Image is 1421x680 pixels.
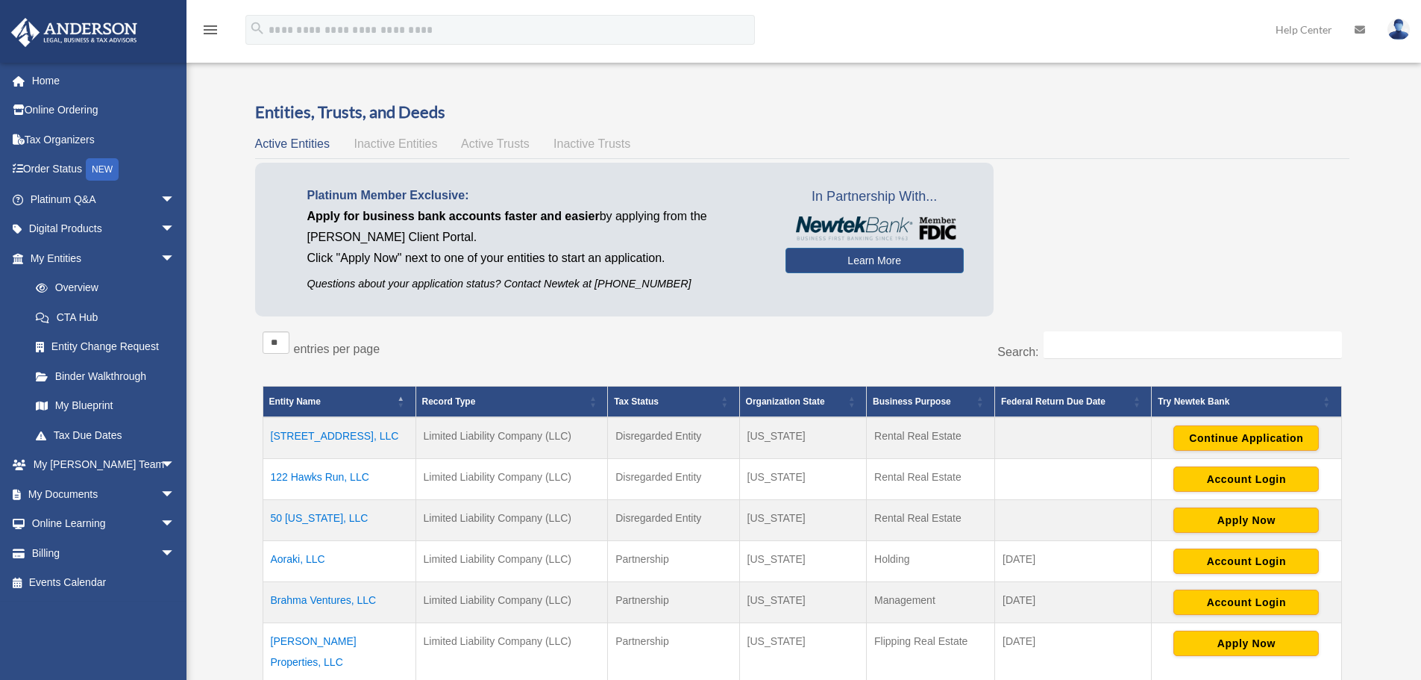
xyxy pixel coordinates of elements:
[307,210,600,222] span: Apply for business bank accounts faster and easier
[263,417,415,459] td: [STREET_ADDRESS], LLC
[201,26,219,39] a: menu
[263,582,415,623] td: Brahma Ventures, LLC
[160,479,190,510] span: arrow_drop_down
[263,500,415,541] td: 50 [US_STATE], LLC
[10,96,198,125] a: Online Ordering
[415,582,608,623] td: Limited Liability Company (LLC)
[21,273,183,303] a: Overview
[1387,19,1410,40] img: User Pic
[422,396,476,407] span: Record Type
[294,343,380,355] label: entries per page
[873,396,951,407] span: Business Purpose
[160,184,190,215] span: arrow_drop_down
[10,509,198,539] a: Online Learningarrow_drop_down
[10,479,198,509] a: My Documentsarrow_drop_down
[608,459,739,500] td: Disregarded Entity
[21,420,190,450] a: Tax Due Dates
[10,450,198,480] a: My [PERSON_NAME] Teamarrow_drop_down
[614,396,659,407] span: Tax Status
[10,538,198,568] a: Billingarrow_drop_down
[739,387,866,418] th: Organization State: Activate to sort
[867,387,995,418] th: Business Purpose: Activate to sort
[553,137,630,150] span: Inactive Trusts
[21,332,190,362] a: Entity Change Request
[269,396,321,407] span: Entity Name
[785,185,964,209] span: In Partnership With...
[263,541,415,582] td: Aoraki, LLC
[86,158,119,181] div: NEW
[415,387,608,418] th: Record Type: Activate to sort
[415,417,608,459] td: Limited Liability Company (LLC)
[1173,631,1319,656] button: Apply Now
[867,459,995,500] td: Rental Real Estate
[867,417,995,459] td: Rental Real Estate
[1001,396,1105,407] span: Federal Return Due Date
[1158,393,1318,411] div: Try Newtek Bank
[739,459,866,500] td: [US_STATE]
[415,459,608,500] td: Limited Liability Company (LLC)
[21,391,190,421] a: My Blueprint
[461,137,530,150] span: Active Trusts
[263,459,415,500] td: 122 Hawks Run, LLC
[867,500,995,541] td: Rental Real Estate
[354,137,437,150] span: Inactive Entities
[608,417,739,459] td: Disregarded Entity
[1173,596,1319,608] a: Account Login
[160,243,190,274] span: arrow_drop_down
[415,500,608,541] td: Limited Liability Company (LLC)
[10,568,198,598] a: Events Calendar
[1173,472,1319,484] a: Account Login
[10,66,198,96] a: Home
[608,387,739,418] th: Tax Status: Activate to sort
[995,387,1152,418] th: Federal Return Due Date: Activate to sort
[21,361,190,391] a: Binder Walkthrough
[255,137,330,150] span: Active Entities
[739,582,866,623] td: [US_STATE]
[7,18,142,47] img: Anderson Advisors Platinum Portal
[415,541,608,582] td: Limited Liability Company (LLC)
[160,509,190,540] span: arrow_drop_down
[1152,387,1341,418] th: Try Newtek Bank : Activate to sort
[739,541,866,582] td: [US_STATE]
[995,541,1152,582] td: [DATE]
[10,214,198,244] a: Digital Productsarrow_drop_down
[1173,555,1319,567] a: Account Login
[10,125,198,155] a: Tax Organizers
[995,582,1152,623] td: [DATE]
[1173,549,1319,574] button: Account Login
[1173,590,1319,615] button: Account Login
[867,582,995,623] td: Management
[1173,467,1319,492] button: Account Login
[608,582,739,623] td: Partnership
[255,101,1349,124] h3: Entities, Trusts, and Deeds
[160,214,190,245] span: arrow_drop_down
[201,21,219,39] i: menu
[249,20,266,37] i: search
[746,396,825,407] span: Organization State
[10,184,198,214] a: Platinum Q&Aarrow_drop_down
[739,500,866,541] td: [US_STATE]
[160,450,190,481] span: arrow_drop_down
[867,541,995,582] td: Holding
[1173,508,1319,533] button: Apply Now
[307,206,763,248] p: by applying from the [PERSON_NAME] Client Portal.
[307,248,763,269] p: Click "Apply Now" next to one of your entities to start an application.
[10,243,190,273] a: My Entitiesarrow_drop_down
[21,302,190,332] a: CTA Hub
[793,216,956,240] img: NewtekBankLogoSM.png
[307,185,763,206] p: Platinum Member Exclusive:
[307,275,763,293] p: Questions about your application status? Contact Newtek at [PHONE_NUMBER]
[739,417,866,459] td: [US_STATE]
[608,541,739,582] td: Partnership
[1173,425,1319,451] button: Continue Application
[785,248,964,273] a: Learn More
[10,155,198,185] a: Order StatusNEW
[160,538,190,569] span: arrow_drop_down
[263,387,415,418] th: Entity Name: Activate to invert sorting
[608,500,739,541] td: Disregarded Entity
[997,346,1038,358] label: Search:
